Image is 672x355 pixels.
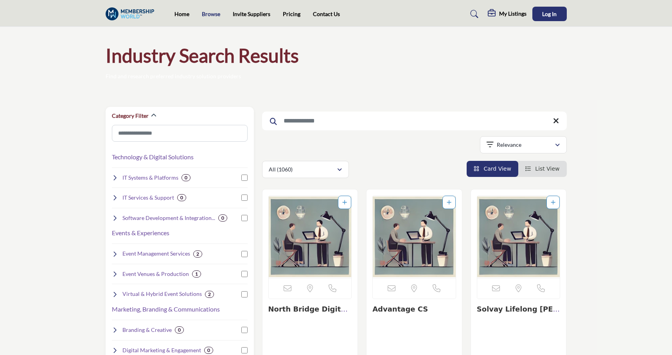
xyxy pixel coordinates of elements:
[122,290,202,298] h4: Virtual & Hybrid Event Solutions : Digital tools and platforms for hybrid and virtual events.
[112,305,220,314] button: Marketing, Branding & Communications
[283,11,300,17] a: Pricing
[195,271,198,277] b: 1
[525,166,560,172] a: View List
[447,199,451,205] a: Add To List
[477,196,560,278] img: Solvay Lifelong Learning
[112,112,149,120] h2: Category Filter
[474,166,511,172] a: View Card
[196,251,199,257] b: 2
[180,195,183,200] b: 0
[122,270,189,278] h4: Event Venues & Production : Physical spaces and production services for live events.
[241,175,248,181] input: Select IT Systems & Platforms checkbox
[372,305,456,314] h3: Advantage CS
[467,161,518,177] li: Card View
[106,7,158,20] img: Site Logo
[532,7,567,21] button: Log In
[204,347,213,354] div: 0 Results For Digital Marketing & Engagement
[122,250,190,258] h4: Event Management Services : Planning, logistics, and event registration.
[269,196,352,278] img: North Bridge Digital
[218,214,227,222] div: 0 Results For Software Development & Integration
[483,166,511,172] span: Card View
[241,215,248,221] input: Select Software Development & Integration checkbox
[241,271,248,277] input: Select Event Venues & Production checkbox
[112,228,169,238] button: Events & Experiences
[241,195,248,201] input: Select IT Services & Support checkbox
[122,326,172,334] h4: Branding & Creative : Visual identity, design, and multimedia.
[106,72,241,80] p: Find and research preferred industry solution providers
[268,305,348,322] a: North Bridge Digital...
[174,11,189,17] a: Home
[480,136,567,153] button: Relevance
[241,347,248,353] input: Select Digital Marketing & Engagement checkbox
[488,9,526,19] div: My Listings
[241,251,248,257] input: Select Event Management Services checkbox
[175,326,184,333] div: 0 Results For Branding & Creative
[122,194,174,202] h4: IT Services & Support : Ongoing technology support, hosting, and security.
[477,305,561,314] h3: Solvay Lifelong Learning
[122,214,215,222] h4: Software Development & Integration : Custom software builds and system integrations.
[372,305,428,313] a: Advantage CS
[373,196,456,278] a: Open Listing in new tab
[477,196,560,278] a: Open Listing in new tab
[181,174,190,181] div: 0 Results For IT Systems & Platforms
[269,166,293,173] p: All (1060)
[342,199,347,205] a: Add To List
[241,327,248,333] input: Select Branding & Creative checkbox
[106,43,299,68] h1: Industry Search Results
[233,11,270,17] a: Invite Suppliers
[192,270,201,278] div: 1 Results For Event Venues & Production
[178,327,181,333] b: 0
[268,305,352,314] h3: North Bridge Digital
[535,166,559,172] span: List View
[463,8,483,20] a: Search
[373,196,456,278] img: Advantage CS
[221,215,224,221] b: 0
[122,346,201,354] h4: Digital Marketing & Engagement : Campaigns, email marketing, and digital strategies.
[241,291,248,297] input: Select Virtual & Hybrid Event Solutions checkbox
[542,11,557,17] span: Log In
[497,141,521,149] p: Relevance
[193,250,202,258] div: 2 Results For Event Management Services
[205,291,214,298] div: 2 Results For Virtual & Hybrid Event Solutions
[477,305,560,322] a: Solvay Lifelong [PERSON_NAME]...
[177,194,186,201] div: 0 Results For IT Services & Support
[518,161,567,177] li: List View
[499,10,526,17] h5: My Listings
[551,199,555,205] a: Add To List
[262,112,567,130] input: Search Keyword
[112,152,194,162] button: Technology & Digital Solutions
[185,175,187,180] b: 0
[262,161,349,178] button: All (1060)
[269,196,352,278] a: Open Listing in new tab
[202,11,220,17] a: Browse
[122,174,178,182] h4: IT Systems & Platforms : Core systems like CRM, AMS, EMS, CMS, and LMS.
[208,292,211,297] b: 2
[112,125,248,142] input: Search Category
[313,11,340,17] a: Contact Us
[207,348,210,353] b: 0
